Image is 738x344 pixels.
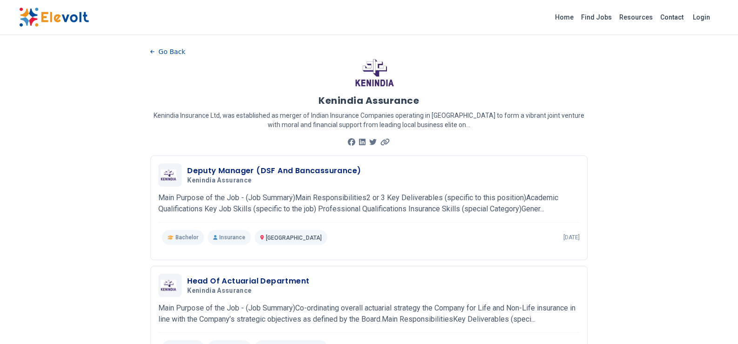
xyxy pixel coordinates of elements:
[187,176,251,185] span: Kenindia Assurance
[208,230,251,245] p: Insurance
[657,10,687,25] a: Contact
[603,45,719,324] iframe: Advertisement
[187,287,251,295] span: Kenindia Assurance
[19,45,136,324] iframe: Advertisement
[551,10,577,25] a: Home
[318,94,419,107] h1: Kenindia Assurance
[176,234,198,241] span: Bachelor
[563,234,580,241] p: [DATE]
[158,192,580,215] p: Main Purpose of the Job - (Job Summary)Main Responsibilities2 or 3 Key Deliverables (specific to ...
[161,169,179,181] img: Kenindia Assurance
[158,163,580,245] a: Kenindia AssuranceDeputy Manager (DSF And Bancassurance)Kenindia AssuranceMain Purpose of the Job...
[577,10,616,25] a: Find Jobs
[187,165,361,176] h3: Deputy Manager (DSF And Bancassurance)
[161,280,179,291] img: Kenindia Assurance
[687,8,716,27] a: Login
[355,59,401,87] img: Kenindia Assurance
[616,10,657,25] a: Resources
[187,276,309,287] h3: Head Of Actuarial Department
[19,7,89,27] img: Elevolt
[158,303,580,325] p: Main Purpose of the Job - (Job Summary)Co-ordinating overall actuarial strategy the Company for L...
[266,235,322,241] span: [GEOGRAPHIC_DATA]
[150,45,185,59] button: Go Back
[150,111,588,129] p: Kenindia Insurance Ltd, was established as merger of Indian Insurance Companies operating in [GEO...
